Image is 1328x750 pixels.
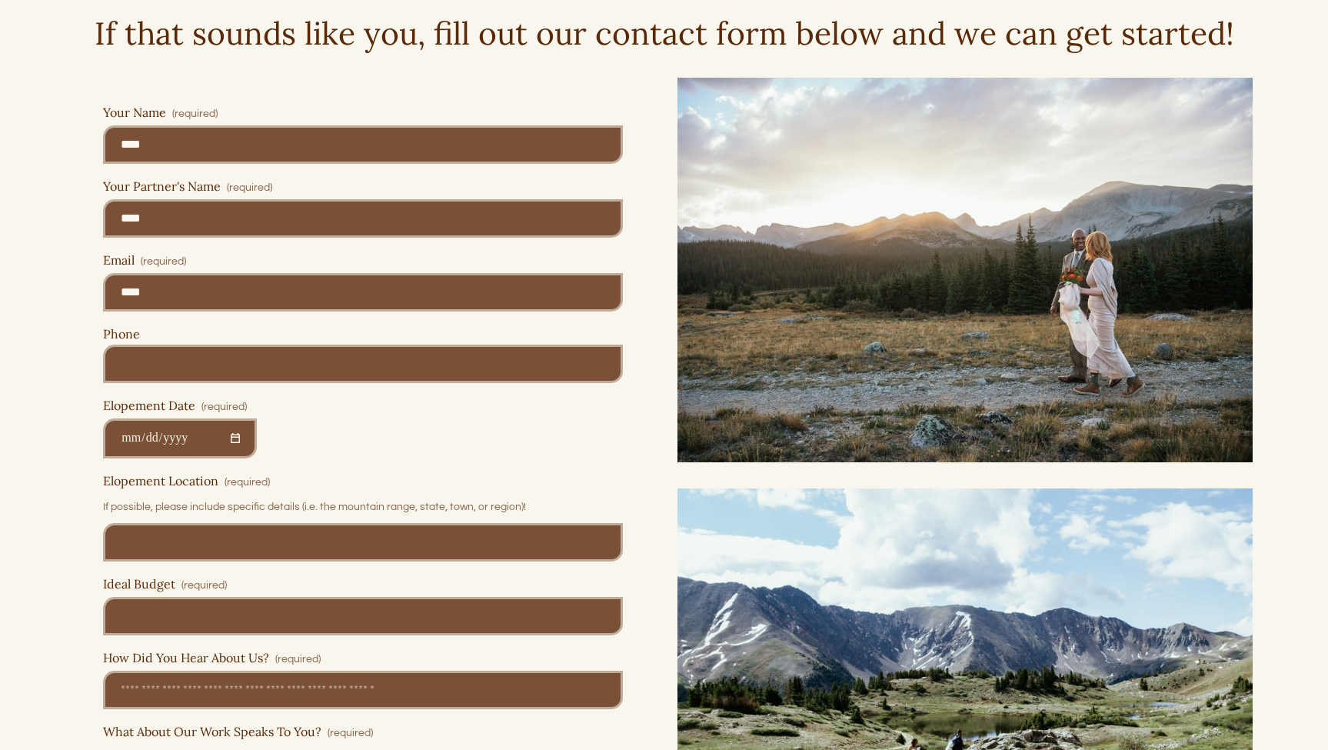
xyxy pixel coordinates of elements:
span: Your Name [103,105,166,120]
span: Email [103,253,135,268]
span: If that sounds like you, fill out our contact form below and we can get started! [95,13,1234,53]
span: (required) [225,475,270,491]
span: Your Partner's Name [103,179,221,194]
span: (required) [181,578,227,594]
p: If possible, please include specific details (i.e. the mountain range, state, town, or region)! [103,494,623,521]
span: How Did You Hear About Us? [103,651,269,665]
span: (required) [172,106,218,122]
span: Phone [103,327,140,342]
span: (required) [227,180,272,196]
span: (required) [201,399,247,415]
span: Elopement Date [103,398,195,413]
span: Ideal Budget [103,577,175,592]
span: What About Our Work Speaks To You? [103,725,321,739]
span: (required) [275,652,321,668]
span: Elopement Location [103,474,218,488]
span: (required) [328,725,373,742]
span: (required) [141,254,186,270]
